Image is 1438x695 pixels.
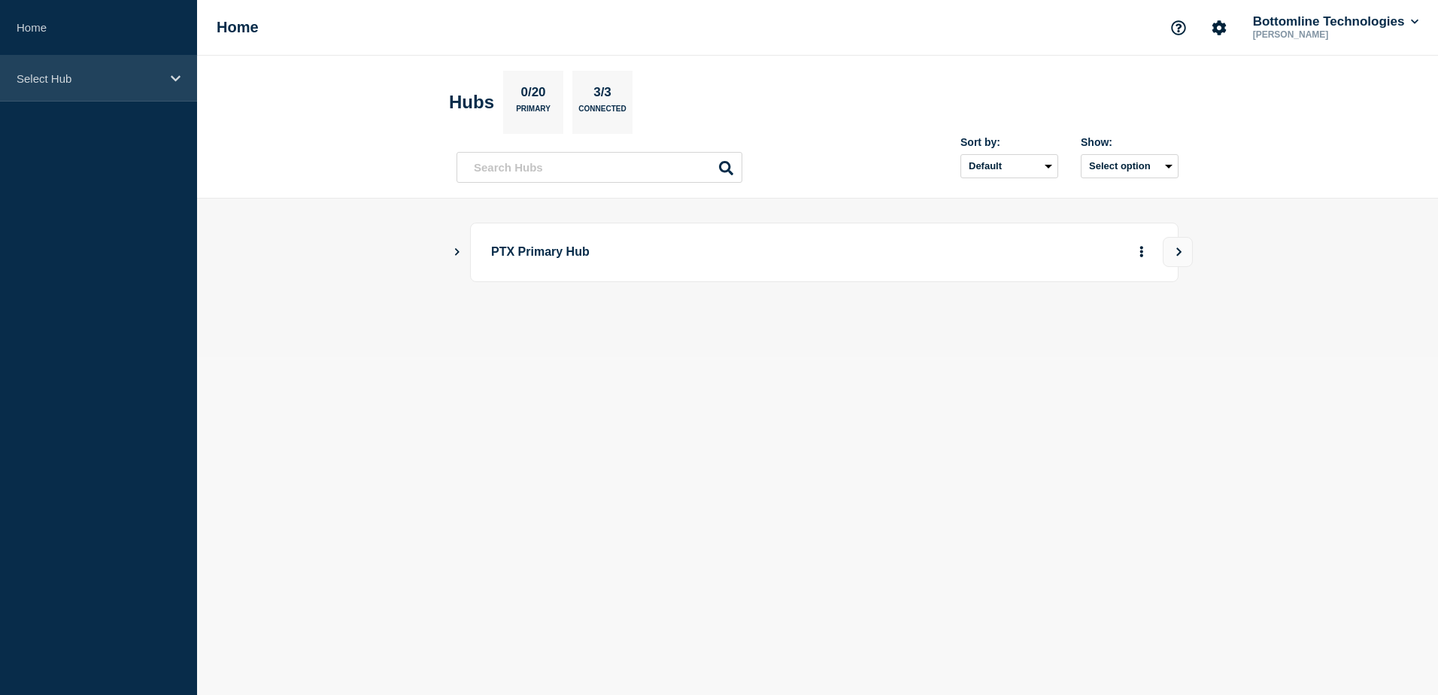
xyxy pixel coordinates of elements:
[1132,238,1151,266] button: More actions
[515,85,551,105] p: 0/20
[457,152,742,183] input: Search Hubs
[1081,154,1179,178] button: Select option
[491,238,907,266] p: PTX Primary Hub
[1250,29,1406,40] p: [PERSON_NAME]
[588,85,617,105] p: 3/3
[1250,14,1421,29] button: Bottomline Technologies
[516,105,551,120] p: Primary
[960,154,1058,178] select: Sort by
[449,92,494,113] h2: Hubs
[17,72,161,85] p: Select Hub
[1163,237,1193,267] button: View
[578,105,626,120] p: Connected
[454,247,461,258] button: Show Connected Hubs
[1203,12,1235,44] button: Account settings
[960,136,1058,148] div: Sort by:
[1081,136,1179,148] div: Show:
[1163,12,1194,44] button: Support
[217,19,259,36] h1: Home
